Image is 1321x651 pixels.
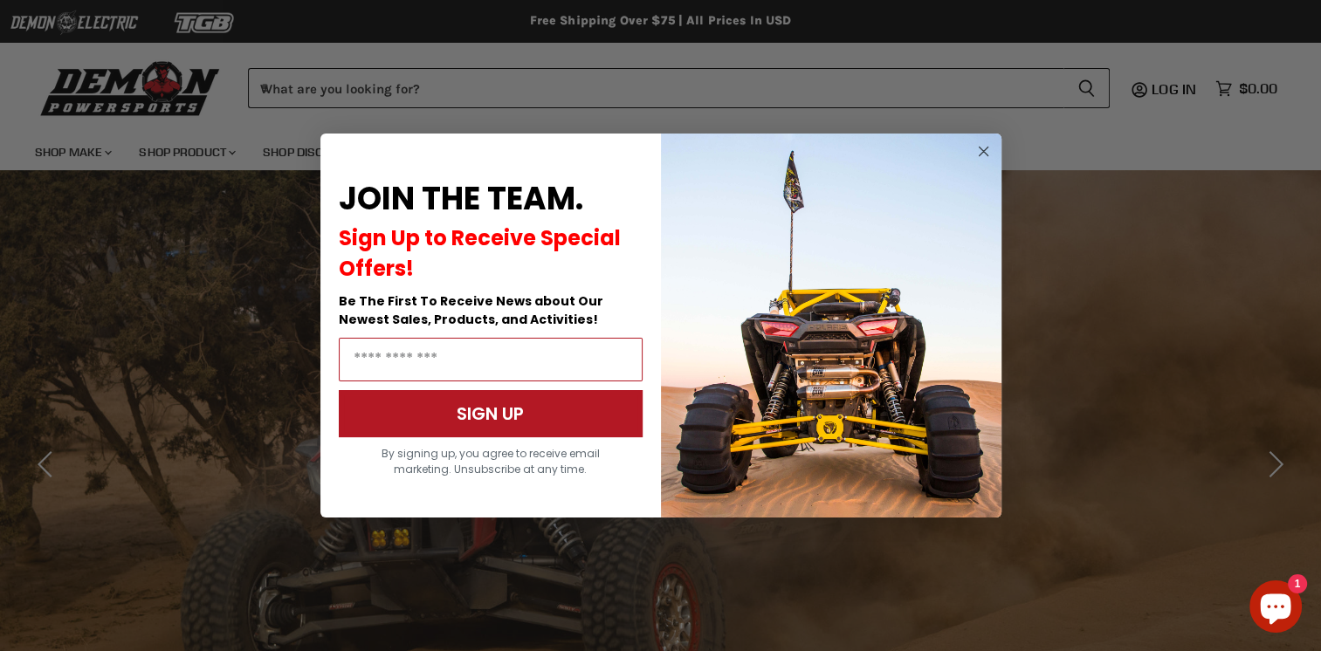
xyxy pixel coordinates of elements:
[1244,580,1307,637] inbox-online-store-chat: Shopify online store chat
[661,134,1001,517] img: a9095488-b6e7-41ba-879d-588abfab540b.jpeg
[973,140,994,162] button: Close dialog
[339,176,583,221] span: JOIN THE TEAM.
[339,390,643,437] button: SIGN UP
[382,446,600,476] span: By signing up, you agree to receive email marketing. Unsubscribe at any time.
[339,223,621,283] span: Sign Up to Receive Special Offers!
[339,338,643,381] input: Email Address
[339,292,603,328] span: Be The First To Receive News about Our Newest Sales, Products, and Activities!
